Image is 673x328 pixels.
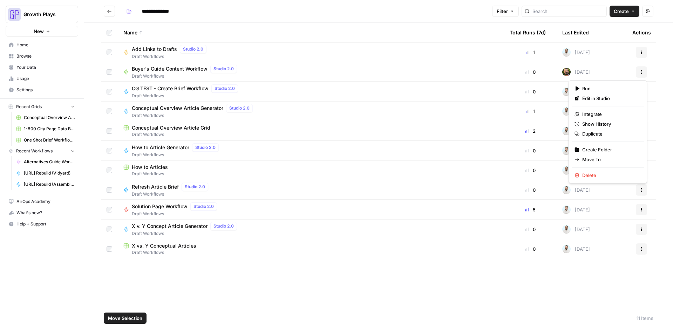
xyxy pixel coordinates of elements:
button: Create [610,6,639,17]
a: Your Data [6,62,78,73]
span: Draft Workflows [132,93,241,99]
div: 5 [510,206,551,213]
div: 1 [510,49,551,56]
a: Conceptual Overview Article GridDraft Workflows [123,124,498,138]
span: Draft Workflows [132,152,222,158]
a: AirOps Academy [6,196,78,207]
span: Home [16,42,75,48]
a: Refresh Article BriefStudio 2.0Draft Workflows [123,183,498,197]
a: Add Links to DraftsStudio 2.0Draft Workflows [123,45,498,60]
span: Filter [497,8,508,15]
a: X vs. Y Conceptual ArticlesDraft Workflows [123,242,498,256]
div: [DATE] [562,245,590,253]
span: Draft Workflows [132,112,256,119]
span: Buyer's Guide Content Workflow [132,65,208,72]
button: Recent Workflows [6,146,78,156]
span: Conceptual Overview Article Grid [132,124,210,131]
a: Usage [6,73,78,84]
span: Create Folder [582,146,638,153]
a: Home [6,39,78,51]
span: Studio 2.0 [183,46,203,52]
a: X v. Y Concept Article GeneratorStudio 2.0Draft Workflows [123,222,498,237]
span: [URL] Rebuild (Vidyard) [24,170,75,176]
img: 7n9g0vcyosf9m799tx179q68c4d8 [562,68,571,76]
span: Conceptual Overview Article Generator [132,105,223,112]
span: X vs. Y Conceptual Articles [132,242,196,249]
span: Settings [16,87,75,93]
img: odyn83o5p1wan4k8cy2vh2ud1j9q [562,225,571,234]
img: odyn83o5p1wan4k8cy2vh2ud1j9q [562,146,571,155]
span: Draft Workflows [132,73,240,79]
button: Recent Grids [6,101,78,112]
div: [DATE] [562,146,590,155]
span: Draft Workflows [123,131,498,138]
img: Growth Plays Logo [8,8,21,21]
span: Browse [16,53,75,59]
div: [DATE] [562,87,590,96]
span: Draft Workflows [132,211,220,217]
a: Alternatives Guide Workflow [13,156,78,168]
span: Studio 2.0 [195,144,216,151]
div: [DATE] [562,107,590,116]
span: Move To [582,156,638,163]
div: 0 [510,226,551,233]
button: Filter [492,6,519,17]
div: [DATE] [562,205,590,214]
span: Usage [16,76,75,82]
span: Integrate [582,111,638,118]
input: Search [532,8,604,15]
span: Delete [582,172,638,179]
span: Studio 2.0 [215,85,235,92]
img: odyn83o5p1wan4k8cy2vh2ud1j9q [562,107,571,116]
span: Duplicate [582,130,638,137]
a: 1-800 City Page Data Batch 5 [13,123,78,135]
img: odyn83o5p1wan4k8cy2vh2ud1j9q [562,245,571,253]
span: Draft Workflows [132,53,209,60]
button: New [6,26,78,37]
img: odyn83o5p1wan4k8cy2vh2ud1j9q [562,205,571,214]
button: Move Selection [104,313,147,324]
span: How to Articles [132,164,168,171]
a: One Shot Brief Workflow Grid [13,135,78,146]
div: 0 [510,245,551,252]
a: Buyer's Guide Content WorkflowStudio 2.0Draft Workflows [123,65,498,79]
span: Create [614,8,629,15]
span: 1-800 City Page Data Batch 5 [24,126,75,132]
div: Total Runs (7d) [510,23,546,42]
span: New [34,28,44,35]
span: Add Links to Drafts [132,46,177,53]
a: [URL] Rebuild (Assembled) [13,179,78,190]
span: [URL] Rebuild (Assembled) [24,181,75,188]
span: Recent Grids [16,104,42,110]
span: Your Data [16,64,75,71]
span: Show History [582,120,638,127]
span: Refresh Article Brief [132,183,179,190]
span: Growth Plays [23,11,66,18]
span: Recent Workflows [16,148,53,154]
span: AirOps Academy [16,198,75,205]
span: Studio 2.0 [185,184,205,190]
span: Run [582,85,638,92]
span: One Shot Brief Workflow Grid [24,137,75,143]
img: odyn83o5p1wan4k8cy2vh2ud1j9q [562,186,571,194]
button: Go back [104,6,115,17]
span: Solution Page Workflow [132,203,188,210]
a: Browse [6,51,78,62]
span: Conceptual Overview Article Grid [24,114,75,121]
a: Conceptual Overview Article Grid [13,112,78,123]
div: 0 [510,68,551,76]
div: [DATE] [562,166,590,175]
div: 11 Items [637,315,653,322]
img: odyn83o5p1wan4k8cy2vh2ud1j9q [562,166,571,175]
div: Name [123,23,498,42]
div: [DATE] [562,127,590,135]
img: odyn83o5p1wan4k8cy2vh2ud1j9q [562,48,571,57]
span: Studio 2.0 [213,66,234,72]
div: 1 [510,108,551,115]
button: What's new? [6,207,78,218]
div: 0 [510,167,551,174]
span: Draft Workflows [132,191,211,197]
div: Actions [632,23,651,42]
span: X v. Y Concept Article Generator [132,223,208,230]
span: Draft Workflows [123,249,498,256]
